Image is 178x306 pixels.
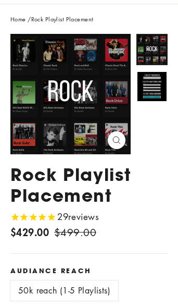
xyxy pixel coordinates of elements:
[10,210,99,225] span: Rated 4.8 out of 5 stars 29 reviews
[68,211,99,223] span: reviews
[57,211,99,223] span: 29 reviews
[10,15,26,23] a: Home
[28,15,31,23] span: /
[10,267,168,275] label: Audiance Reach
[10,15,168,24] nav: breadcrumbs
[137,35,167,64] img: Rock Playlist Placement
[10,225,49,239] span: $429.00
[54,225,96,239] span: $499.00
[10,165,168,206] h1: Rock Playlist Placement
[10,280,118,301] label: 50k reach (1-5 Playlists)
[137,72,167,101] img: Rock Playlist Placement
[10,34,131,154] img: Rock Playlist Placement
